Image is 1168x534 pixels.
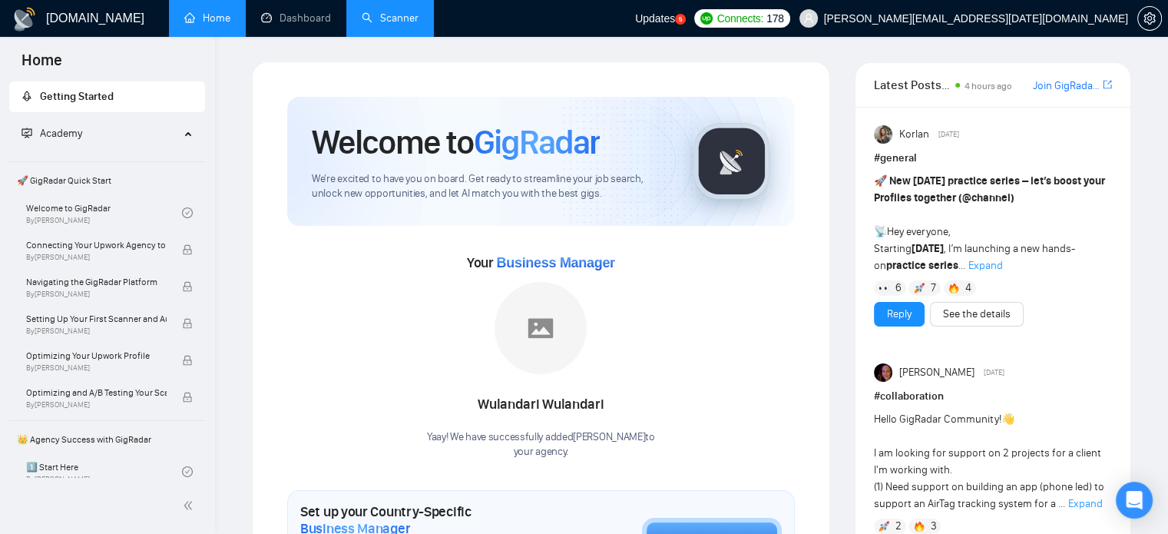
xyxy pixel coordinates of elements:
[26,196,182,230] a: Welcome to GigRadarBy[PERSON_NAME]
[184,12,230,25] a: homeHome
[675,14,686,25] a: 5
[898,364,974,381] span: [PERSON_NAME]
[874,75,951,95] span: Latest Posts from the GigRadar Community
[693,123,770,200] img: gigradar-logo.png
[898,126,928,143] span: Korlan
[182,281,193,292] span: lock
[874,150,1112,167] h1: # general
[1137,12,1162,25] a: setting
[22,91,32,101] span: rocket
[26,363,167,373] span: By [PERSON_NAME]
[984,366,1004,380] span: [DATE]
[930,280,935,296] span: 7
[9,49,74,81] span: Home
[312,172,669,201] span: We're excited to have you on board. Get ready to streamline your job search, unlock new opportuni...
[26,455,182,489] a: 1️⃣ Start HereBy[PERSON_NAME]
[803,13,814,24] span: user
[1068,497,1103,510] span: Expand
[874,174,1105,204] strong: New [DATE] practice series – let’s boost your Profiles together ( )
[965,280,971,296] span: 4
[766,10,783,27] span: 178
[874,225,887,238] span: 📡
[943,306,1011,323] a: See the details
[968,259,1003,272] span: Expand
[26,385,167,400] span: Optimizing and A/B Testing Your Scanner for Better Results
[886,259,958,272] strong: practice series
[40,127,82,140] span: Academy
[635,12,675,25] span: Updates
[878,521,889,532] img: 🚀
[427,445,655,459] p: your agency .
[948,283,959,294] img: 🔥
[11,165,203,196] span: 🚀 GigRadar Quick Start
[427,392,655,418] div: Wulandari Wulandari
[22,128,32,138] span: fund-projection-screen
[1103,78,1112,91] span: export
[895,519,902,534] span: 2
[874,174,1105,272] span: Hey everyone, Starting , I’m launching a new hands-on ...
[874,363,892,382] img: Julie McCarter
[962,191,1011,204] span: @channel
[182,355,193,366] span: lock
[26,400,167,410] span: By [PERSON_NAME]
[930,302,1024,327] button: See the details
[495,282,587,374] img: placeholder.png
[874,174,887,187] span: 🚀
[938,128,959,141] span: [DATE]
[887,306,912,323] a: Reply
[1033,78,1100,95] a: Join GigRadar Slack Community
[474,121,600,163] span: GigRadar
[878,283,889,294] img: 👀
[874,388,1112,405] h1: # collaboration
[312,121,600,163] h1: Welcome to
[912,242,944,255] strong: [DATE]
[1116,482,1153,519] div: Open Intercom Messenger
[182,207,193,218] span: check-circle
[914,283,925,294] img: 🚀
[26,237,167,253] span: Connecting Your Upwork Agency to GigRadar
[362,12,419,25] a: searchScanner
[26,311,167,327] span: Setting Up Your First Scanner and Auto-Bidder
[26,348,167,363] span: Optimizing Your Upwork Profile
[679,16,683,23] text: 5
[965,81,1012,91] span: 4 hours ago
[717,10,763,27] span: Connects:
[496,255,614,270] span: Business Manager
[467,254,615,271] span: Your
[874,413,1104,510] span: Hello GigRadar Community! I am looking for support on 2 projects for a client I'm working with. (...
[26,253,167,262] span: By [PERSON_NAME]
[182,392,193,403] span: lock
[1137,6,1162,31] button: setting
[12,7,37,32] img: logo
[182,318,193,329] span: lock
[930,519,936,534] span: 3
[874,125,892,144] img: Korlan
[26,327,167,336] span: By [PERSON_NAME]
[183,498,198,513] span: double-left
[874,302,925,327] button: Reply
[914,521,925,532] img: 🔥
[182,466,193,477] span: check-circle
[1103,78,1112,92] a: export
[427,430,655,459] div: Yaay! We have successfully added [PERSON_NAME] to
[261,12,331,25] a: dashboardDashboard
[9,81,205,112] li: Getting Started
[40,90,114,103] span: Getting Started
[26,274,167,290] span: Navigating the GigRadar Platform
[1138,12,1161,25] span: setting
[700,12,713,25] img: upwork-logo.png
[182,244,193,255] span: lock
[22,127,82,140] span: Academy
[26,290,167,299] span: By [PERSON_NAME]
[11,424,203,455] span: 👑 Agency Success with GigRadar
[1001,413,1014,426] span: 👋
[895,280,902,296] span: 6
